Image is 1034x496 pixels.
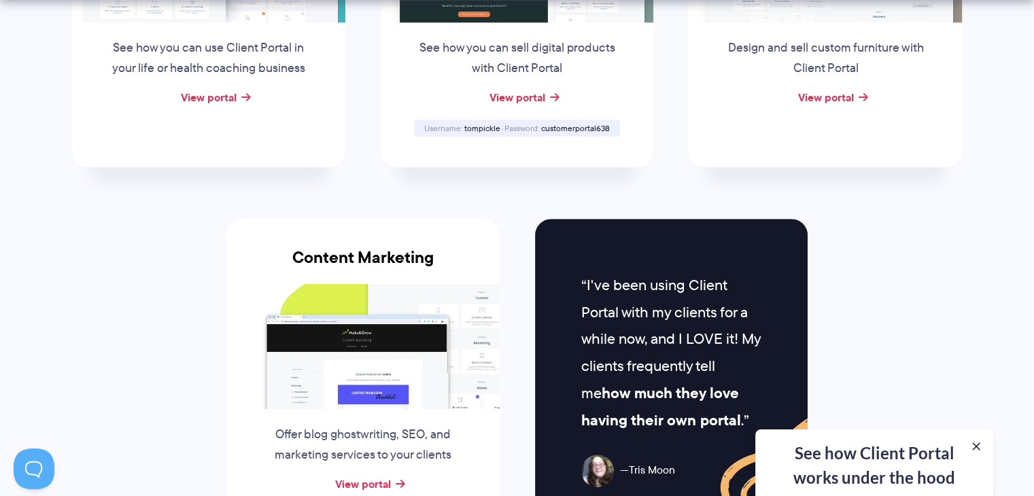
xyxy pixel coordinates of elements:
[581,272,761,434] p: I've been using Client Portal with my clients for a while now, and I LOVE it! My clients frequent...
[464,122,500,134] span: tompickle
[335,476,391,492] a: View portal
[413,38,620,79] p: See how you can sell digital products with Client Portal
[581,382,741,431] strong: how much they love having their own portal
[226,248,500,283] h3: Content Marketing
[797,89,853,105] a: View portal
[489,89,545,105] a: View portal
[620,461,675,480] span: Tris Moon
[541,122,610,134] span: customerportal638
[504,122,539,134] span: Password
[14,448,54,489] iframe: Toggle Customer Support
[424,122,462,134] span: Username
[260,425,466,465] p: Offer blog ghostwriting, SEO, and marketing services to your clients
[181,89,237,105] a: View portal
[722,38,929,79] p: Design and sell custom furniture with Client Portal
[105,38,312,79] p: See how you can use Client Portal in your life or health coaching business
